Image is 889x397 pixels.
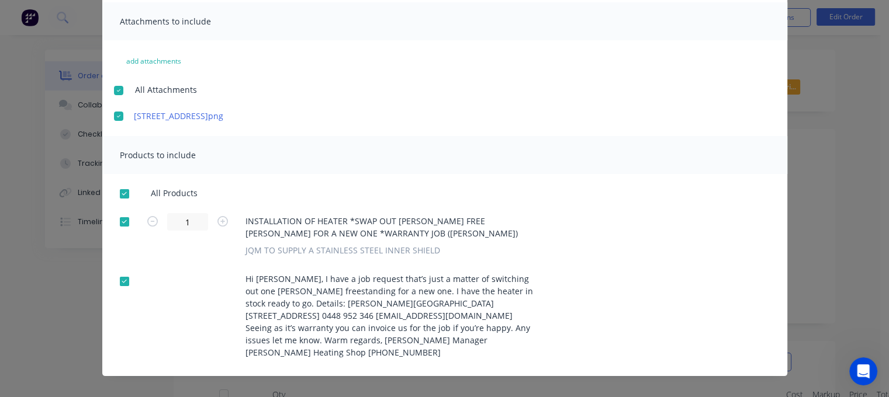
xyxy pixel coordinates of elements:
span: INSTALLATION OF HEATER *SWAP OUT [PERSON_NAME] FREE [PERSON_NAME] FOR A NEW ONE *WARRANTY JOB ([P... [245,215,538,239]
a: [STREET_ADDRESS]png [134,110,338,122]
div: JQM TO SUPPLY A STAINLESS STEEL INNER SHIELD [245,244,538,256]
button: add attachments [114,52,193,71]
iframe: Intercom live chat [849,357,877,385]
span: All Attachments [135,83,197,96]
span: Attachments to include [120,16,211,27]
span: All Products [151,187,205,199]
span: Hi [PERSON_NAME], I have a job request that’s just a matter of switching out one [PERSON_NAME] fr... [245,273,538,358]
span: Products to include [120,149,196,161]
